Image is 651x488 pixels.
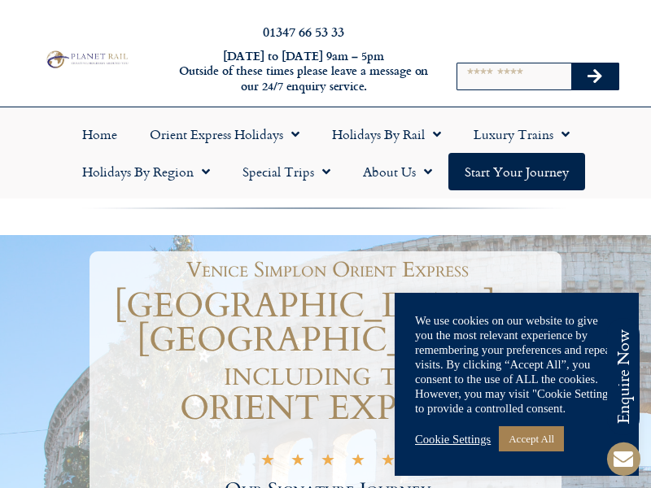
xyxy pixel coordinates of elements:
a: Accept All [499,426,564,451]
nav: Menu [8,115,643,190]
i: ★ [321,455,335,470]
a: Orient Express Holidays [133,115,316,153]
a: Start your Journey [448,153,585,190]
a: Special Trips [226,153,347,190]
h1: Venice Simplon Orient Express [102,259,553,281]
a: Holidays by Region [66,153,226,190]
div: We use cookies on our website to give you the most relevant experience by remembering your prefer... [415,313,618,416]
i: ★ [291,455,305,470]
a: Cookie Settings [415,432,491,447]
button: Search [571,63,618,89]
a: About Us [347,153,448,190]
img: Planet Rail Train Holidays Logo [43,49,130,70]
a: Luxury Trains [457,115,586,153]
i: ★ [260,455,275,470]
i: ★ [351,455,365,470]
h6: [DATE] to [DATE] 9am – 5pm Outside of these times please leave a message on our 24/7 enquiry serv... [177,49,430,94]
h1: [GEOGRAPHIC_DATA] to [GEOGRAPHIC_DATA] including the ORIENT EXPRESS [94,289,561,425]
div: 5/5 [260,452,395,470]
i: ★ [381,455,395,470]
a: Holidays by Rail [316,115,457,153]
a: 01347 66 53 33 [263,22,344,41]
a: Home [66,115,133,153]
